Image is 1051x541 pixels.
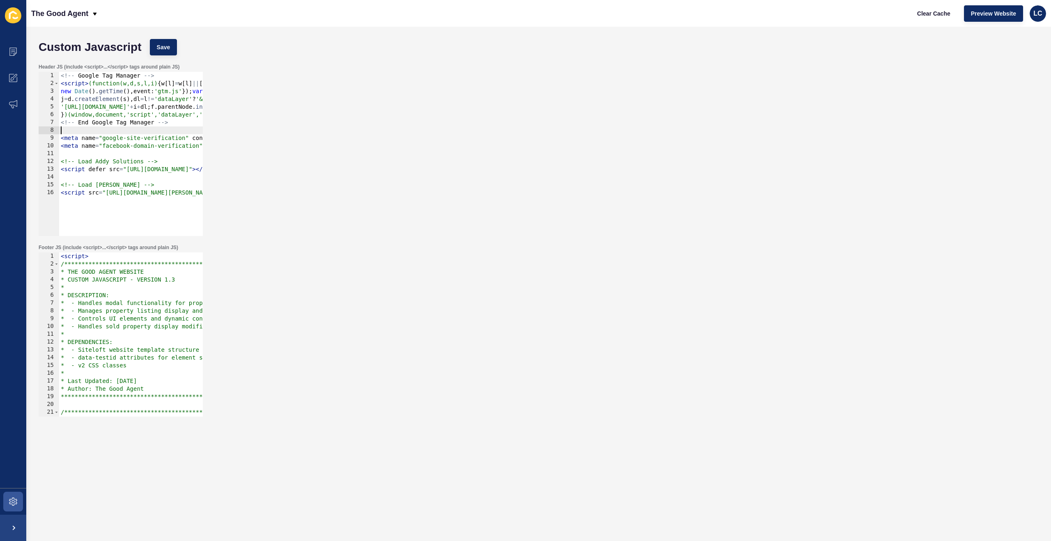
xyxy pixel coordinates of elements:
div: 10 [39,323,59,330]
div: 4 [39,95,59,103]
div: 7 [39,119,59,126]
div: 14 [39,173,59,181]
div: 10 [39,142,59,150]
div: 8 [39,307,59,315]
div: 17 [39,377,59,385]
div: 13 [39,346,59,354]
div: 16 [39,189,59,197]
div: 15 [39,181,59,189]
div: 8 [39,126,59,134]
div: 6 [39,111,59,119]
div: 4 [39,276,59,284]
div: 15 [39,362,59,369]
h1: Custom Javascript [39,43,142,51]
div: 22 [39,416,59,424]
div: 3 [39,87,59,95]
div: 16 [39,369,59,377]
p: The Good Agent [31,3,88,24]
div: 20 [39,401,59,408]
div: 18 [39,385,59,393]
div: 1 [39,252,59,260]
button: Clear Cache [910,5,957,22]
button: Preview Website [964,5,1023,22]
div: 1 [39,72,59,80]
div: 9 [39,134,59,142]
div: 3 [39,268,59,276]
div: 19 [39,393,59,401]
label: Footer JS (include <script>...</script> tags around plain JS) [39,244,178,251]
label: Header JS (include <script>...</script> tags around plain JS) [39,64,179,70]
span: Preview Website [971,9,1016,18]
div: 13 [39,165,59,173]
div: 21 [39,408,59,416]
div: 2 [39,260,59,268]
div: 11 [39,330,59,338]
div: 5 [39,103,59,111]
div: 6 [39,291,59,299]
div: 12 [39,338,59,346]
div: 9 [39,315,59,323]
div: 12 [39,158,59,165]
span: Save [157,43,170,51]
div: 7 [39,299,59,307]
span: Clear Cache [917,9,950,18]
span: LC [1033,9,1042,18]
div: 2 [39,80,59,87]
button: Save [150,39,177,55]
div: 5 [39,284,59,291]
div: 14 [39,354,59,362]
div: 11 [39,150,59,158]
